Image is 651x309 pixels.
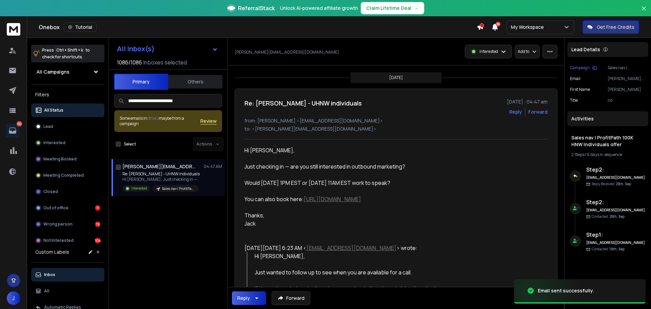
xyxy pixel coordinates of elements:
[237,295,250,302] div: Reply
[31,217,104,231] button: Wrong person19
[538,287,594,294] div: Email sent successfully.
[639,4,648,20] button: Close banner
[414,5,419,12] span: →
[244,117,548,124] p: from: [PERSON_NAME] <[EMAIL_ADDRESS][DOMAIN_NAME]>
[609,247,625,251] span: 19th, Sep
[361,2,424,14] button: Claim Lifetime Deal→
[124,141,136,147] label: Select
[31,201,104,215] button: Out of office11
[43,205,68,211] p: Out of office
[37,69,70,75] h1: All Campaigns
[122,171,200,177] p: Re: [PERSON_NAME] - UHNW individuals
[570,65,590,71] p: Campaign
[518,49,529,54] p: Add to
[55,46,84,54] span: Ctrl + Shift + k
[586,166,646,174] h6: Step 2 :
[567,111,648,126] div: Activities
[31,284,104,298] button: All
[571,134,644,148] h1: Sales nav | ProfitPath 100K HNW Individuals offer
[35,249,69,255] h3: Custom Labels
[31,185,104,198] button: Closed
[571,152,585,157] span: 2 Steps
[586,231,646,239] h6: Step 1 :
[17,121,22,127] p: 134
[95,221,100,227] div: 19
[608,76,646,81] p: [PERSON_NAME][EMAIL_ADDRESS][DOMAIN_NAME]
[31,169,104,182] button: Meeting Completed
[608,98,646,103] p: no
[31,152,104,166] button: Meeting Booked
[200,118,217,124] button: Review
[147,115,159,121] span: others
[43,189,58,194] p: Closed
[587,152,622,157] span: 6 days in sequence
[570,98,578,103] p: title
[304,195,361,203] a: [URL][DOMAIN_NAME]
[232,291,266,305] button: Reply
[44,288,49,294] p: All
[7,291,20,305] button: J
[168,74,222,89] button: Others
[95,238,100,243] div: 104
[586,175,646,180] h6: [EMAIL_ADDRESS][DOMAIN_NAME]
[31,268,104,282] button: Inbox
[570,87,590,92] p: First Name
[43,173,84,178] p: Meeting Completed
[244,98,362,108] h1: Re: [PERSON_NAME] - UHNW individuals
[122,163,197,170] h1: [PERSON_NAME][EMAIL_ADDRESS][DOMAIN_NAME]
[95,205,100,211] div: 11
[597,24,634,31] p: Get Free Credits
[114,74,168,90] button: Primary
[31,65,104,79] button: All Campaigns
[528,109,548,115] div: Forward
[586,240,646,245] h6: [EMAIL_ADDRESS][DOMAIN_NAME]
[39,22,477,32] div: Onebox
[244,244,442,252] div: [DATE][DATE] 6:23 AM < > wrote:
[117,45,155,52] h1: All Inbox(s)
[43,238,74,243] p: Not Interested
[31,136,104,150] button: Interested
[120,116,200,127] div: Some emails in maybe from a campaign
[586,198,646,206] h6: Step 2 :
[608,87,646,92] p: [PERSON_NAME]
[570,76,580,81] p: Email
[235,50,339,55] p: [PERSON_NAME][EMAIL_ADDRESS][DOMAIN_NAME]
[511,24,547,31] p: My Workspace
[42,47,90,60] p: Press to check for shortcuts.
[31,90,104,99] h3: Filters
[586,208,646,213] h6: [EMAIL_ADDRESS][DOMAIN_NAME]
[44,272,55,277] p: Inbox
[64,22,97,32] button: Tutorial
[31,234,104,247] button: Not Interested104
[244,125,548,132] p: to: <[PERSON_NAME][EMAIL_ADDRESS][DOMAIN_NAME]>
[162,186,195,191] p: Sales nav | ProfitPath 100K HNW Individuals offer
[280,5,358,12] p: Unlock AI-powered affiliate growth
[143,58,187,66] h3: Inboxes selected
[238,4,275,12] span: ReferralStack
[479,49,498,54] p: Interested
[609,214,625,219] span: 25th, Sep
[616,181,631,186] span: 25th, Sep
[272,291,310,305] button: Forward
[496,22,500,26] span: 50
[112,42,223,56] button: All Inbox(s)
[43,156,77,162] p: Meeting Booked
[6,124,19,137] a: 134
[44,108,63,113] p: All Status
[389,75,403,80] p: [DATE]
[592,214,625,219] p: Contacted
[571,46,600,53] p: Lead Details
[571,152,644,157] div: |
[122,177,200,182] p: Hi [PERSON_NAME], Just checking in —
[592,247,625,252] p: Contacted
[592,181,631,187] p: Reply Received
[43,140,65,146] p: Interested
[117,58,142,66] span: 1086 / 1086
[608,65,646,71] p: Sales nav | ProfitPath 100K HNW Individuals offer
[43,221,73,227] p: Wrong person
[31,120,104,133] button: Lead
[131,186,147,191] p: Interested
[570,65,597,71] button: Campaign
